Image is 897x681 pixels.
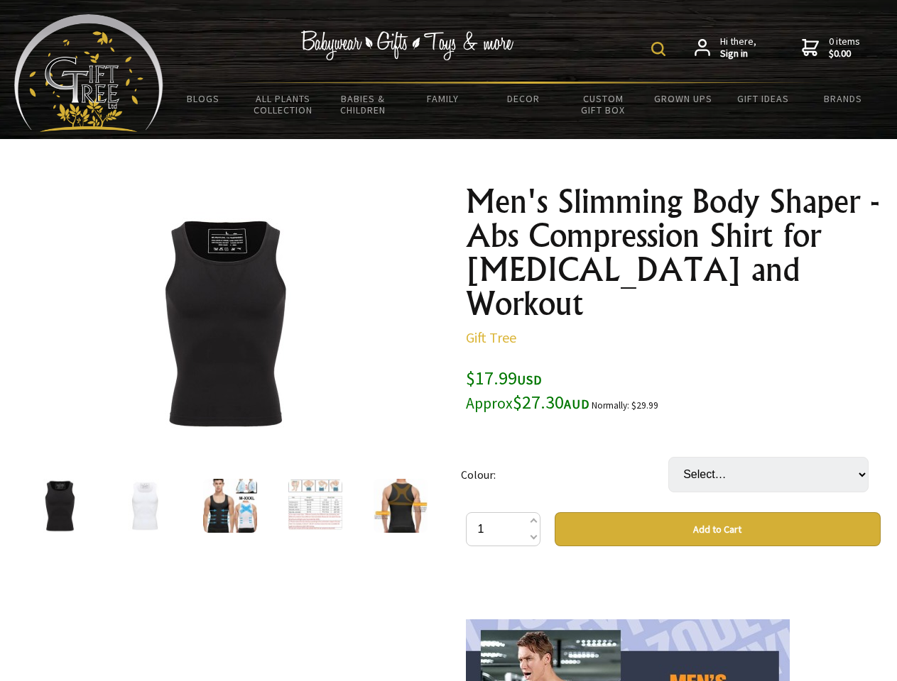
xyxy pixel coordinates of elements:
a: BLOGS [163,84,244,113]
button: Add to Cart [555,512,881,546]
a: Gift Ideas [723,84,803,113]
img: Men's Slimming Body Shaper - Abs Compression Shirt for Gynecomastia and Workout [374,479,428,533]
img: Men's Slimming Body Shaper - Abs Compression Shirt for Gynecomastia and Workout [33,479,87,533]
span: $17.99 $27.30 [466,366,589,414]
small: Normally: $29.99 [592,399,658,411]
a: Grown Ups [643,84,723,113]
a: 0 items$0.00 [802,35,860,60]
a: Hi there,Sign in [695,35,756,60]
a: Family [403,84,484,113]
a: Gift Tree [466,328,516,346]
h1: Men's Slimming Body Shaper - Abs Compression Shirt for [MEDICAL_DATA] and Workout [466,184,881,321]
a: Babies & Children [323,84,403,125]
strong: $0.00 [829,48,860,60]
span: AUD [564,396,589,412]
img: Men's Slimming Body Shaper - Abs Compression Shirt for Gynecomastia and Workout [118,479,172,533]
td: Colour: [461,437,668,512]
img: Babywear - Gifts - Toys & more [301,31,514,60]
small: Approx [466,394,513,413]
img: Men's Slimming Body Shaper - Abs Compression Shirt for Gynecomastia and Workout [114,212,335,433]
img: Babyware - Gifts - Toys and more... [14,14,163,132]
a: All Plants Collection [244,84,324,125]
a: Decor [483,84,563,113]
span: Hi there, [720,35,756,60]
span: USD [517,372,542,388]
a: Brands [803,84,884,113]
span: 0 items [829,35,860,60]
a: Custom Gift Box [563,84,643,125]
strong: Sign in [720,48,756,60]
img: Men's Slimming Body Shaper - Abs Compression Shirt for Gynecomastia and Workout [203,479,257,533]
img: Men's Slimming Body Shaper - Abs Compression Shirt for Gynecomastia and Workout [288,479,342,533]
img: product search [651,42,665,56]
